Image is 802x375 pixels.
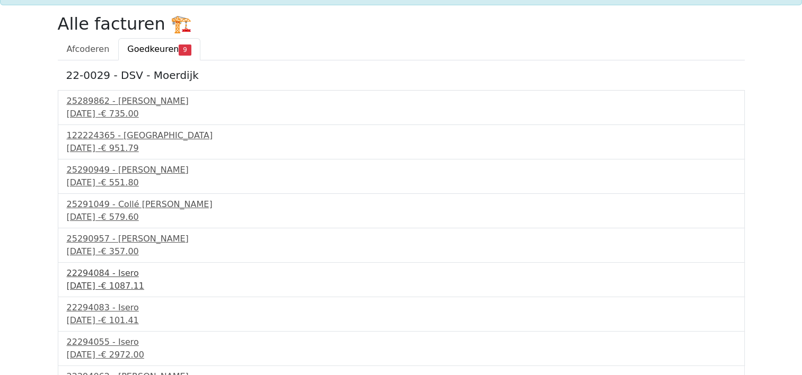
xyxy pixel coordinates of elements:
[67,336,736,361] a: 22294055 - Isero[DATE] -€ 2972.00
[118,38,200,60] a: Goedkeuren9
[66,69,736,82] h5: 22-0029 - DSV - Moerdijk
[67,142,736,155] div: [DATE] -
[101,177,138,187] span: € 551.80
[67,108,736,120] div: [DATE] -
[67,301,736,314] div: 22294083 - Isero
[101,246,138,256] span: € 357.00
[67,164,736,189] a: 25290949 - [PERSON_NAME][DATE] -€ 551.80
[67,44,110,54] span: Afcoderen
[67,95,736,120] a: 25289862 - [PERSON_NAME][DATE] -€ 735.00
[67,336,736,349] div: 22294055 - Isero
[67,198,736,211] div: 25291049 - Collé [PERSON_NAME]
[101,281,144,291] span: € 1087.11
[101,315,138,325] span: € 101.41
[67,314,736,327] div: [DATE] -
[101,212,138,222] span: € 579.60
[67,301,736,327] a: 22294083 - Isero[DATE] -€ 101.41
[67,211,736,224] div: [DATE] -
[101,109,138,119] span: € 735.00
[67,245,736,258] div: [DATE] -
[67,95,736,108] div: 25289862 - [PERSON_NAME]
[67,164,736,176] div: 25290949 - [PERSON_NAME]
[101,143,138,153] span: € 951.79
[67,267,736,280] div: 22294084 - Isero
[67,349,736,361] div: [DATE] -
[67,198,736,224] a: 25291049 - Collé [PERSON_NAME][DATE] -€ 579.60
[67,267,736,292] a: 22294084 - Isero[DATE] -€ 1087.11
[58,38,119,60] a: Afcoderen
[58,14,745,34] h2: Alle facturen 🏗️
[67,176,736,189] div: [DATE] -
[67,233,736,258] a: 25290957 - [PERSON_NAME][DATE] -€ 357.00
[127,44,179,54] span: Goedkeuren
[67,129,736,142] div: 122224365 - [GEOGRAPHIC_DATA]
[67,233,736,245] div: 25290957 - [PERSON_NAME]
[179,44,191,55] span: 9
[67,129,736,155] a: 122224365 - [GEOGRAPHIC_DATA][DATE] -€ 951.79
[67,280,736,292] div: [DATE] -
[101,350,144,360] span: € 2972.00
